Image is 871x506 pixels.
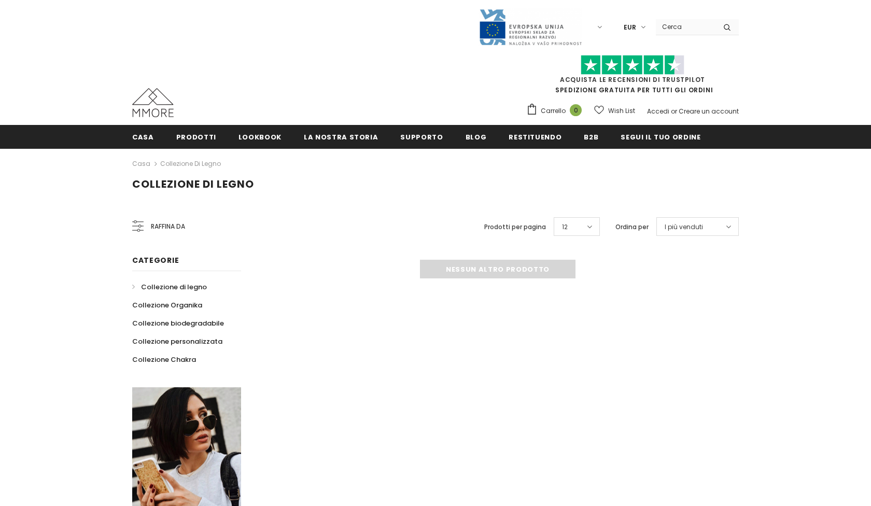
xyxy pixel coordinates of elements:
[132,177,254,191] span: Collezione di legno
[624,22,636,33] span: EUR
[621,132,700,142] span: Segui il tuo ordine
[132,332,222,350] a: Collezione personalizzata
[526,60,739,94] span: SPEDIZIONE GRATUITA PER TUTTI GLI ORDINI
[304,125,378,148] a: La nostra storia
[608,106,635,116] span: Wish List
[304,132,378,142] span: La nostra storia
[176,125,216,148] a: Prodotti
[509,125,561,148] a: Restituendo
[238,132,282,142] span: Lookbook
[656,19,715,34] input: Search Site
[132,318,224,328] span: Collezione biodegradabile
[560,75,705,84] a: Acquista le recensioni di TrustPilot
[132,300,202,310] span: Collezione Organika
[665,222,703,232] span: I più venduti
[132,88,174,117] img: Casi MMORE
[621,125,700,148] a: Segui il tuo ordine
[562,222,568,232] span: 12
[132,132,154,142] span: Casa
[238,125,282,148] a: Lookbook
[647,107,669,116] a: Accedi
[466,125,487,148] a: Blog
[132,350,196,369] a: Collezione Chakra
[400,132,443,142] span: supporto
[479,22,582,31] a: Javni Razpis
[615,222,649,232] label: Ordina per
[160,159,221,168] a: Collezione di legno
[584,125,598,148] a: B2B
[132,125,154,148] a: Casa
[132,336,222,346] span: Collezione personalizzata
[594,102,635,120] a: Wish List
[581,55,684,75] img: Fidati di Pilot Stars
[132,255,179,265] span: Categorie
[132,278,207,296] a: Collezione di legno
[509,132,561,142] span: Restituendo
[400,125,443,148] a: supporto
[484,222,546,232] label: Prodotti per pagina
[466,132,487,142] span: Blog
[671,107,677,116] span: or
[176,132,216,142] span: Prodotti
[141,282,207,292] span: Collezione di legno
[132,296,202,314] a: Collezione Organika
[132,314,224,332] a: Collezione biodegradabile
[132,355,196,364] span: Collezione Chakra
[679,107,739,116] a: Creare un account
[584,132,598,142] span: B2B
[479,8,582,46] img: Javni Razpis
[541,106,566,116] span: Carrello
[526,103,587,119] a: Carrello 0
[132,158,150,170] a: Casa
[570,104,582,116] span: 0
[151,221,185,232] span: Raffina da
